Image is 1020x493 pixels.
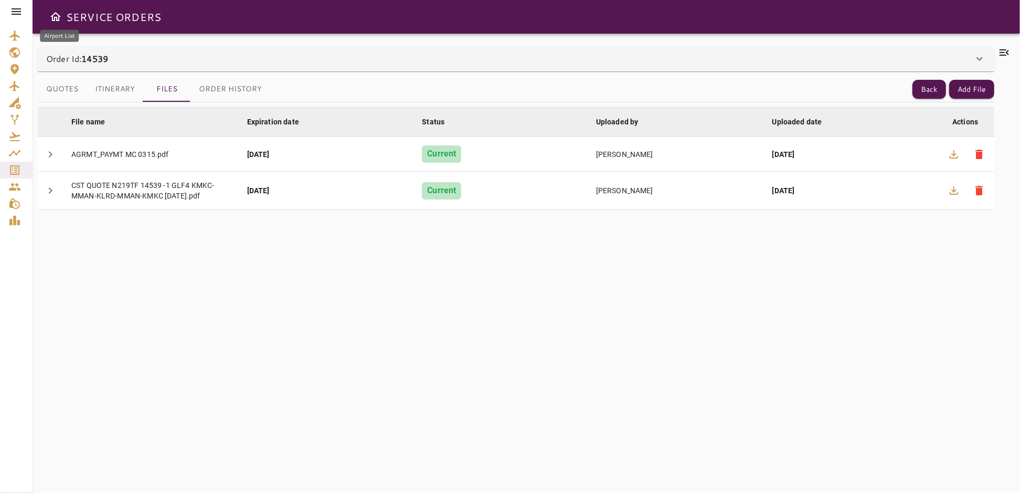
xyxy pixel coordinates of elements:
[422,116,458,128] span: Status
[44,184,57,197] span: chevron_right
[44,148,57,161] span: chevron_right
[422,145,461,163] div: Current
[941,142,966,167] button: Download file
[596,116,639,128] div: Uploaded by
[772,149,930,160] div: [DATE]
[247,185,406,196] div: [DATE]
[71,116,119,128] span: File name
[247,116,313,128] span: Expiration date
[143,77,190,102] button: Files
[772,185,930,196] div: [DATE]
[941,178,966,203] button: Download file
[40,30,79,42] div: Airport List
[596,116,652,128] span: Uploaded by
[973,184,985,197] span: delete
[912,80,946,99] button: Back
[38,46,994,71] div: Order Id:14539
[71,149,230,160] div: AGRMT_PAYMT MC 0315.pdf
[71,116,105,128] div: File name
[71,180,230,201] div: CST QUOTE N219TF 14539 -1 GLF4 KMKC-MMAN-KLRD-MMAN-KMKC [DATE].pdf
[190,77,270,102] button: Order History
[596,149,756,160] div: [PERSON_NAME]
[422,182,461,200] div: Current
[46,53,108,65] p: Order Id:
[973,148,985,161] span: delete
[596,185,756,196] div: [PERSON_NAME]
[772,116,822,128] div: Uploaded date
[772,116,836,128] span: Uploaded date
[247,116,299,128] div: Expiration date
[966,178,992,203] button: Delete file
[38,77,87,102] button: Quotes
[422,116,444,128] div: Status
[81,53,108,65] b: 14539
[966,142,992,167] button: Delete file
[66,8,161,25] h6: SERVICE ORDERS
[247,149,406,160] div: [DATE]
[45,6,66,27] button: Open drawer
[87,77,143,102] button: Itinerary
[38,77,270,102] div: basic tabs example
[949,80,994,99] button: Add File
